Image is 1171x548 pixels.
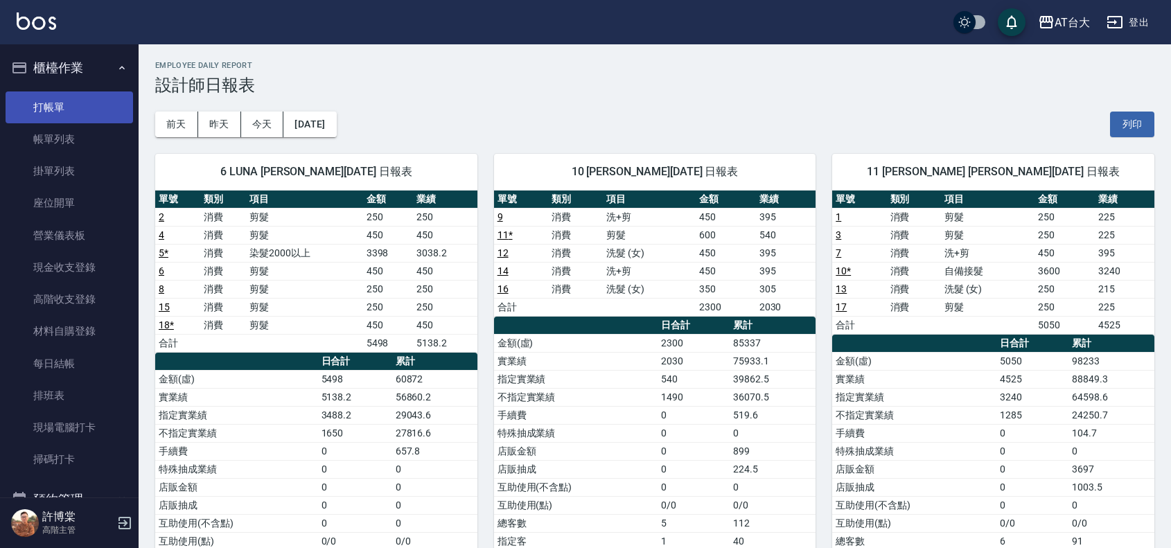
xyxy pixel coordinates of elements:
td: 250 [363,280,413,298]
td: 消費 [200,208,245,226]
td: 395 [756,208,816,226]
td: 540 [658,370,730,388]
th: 項目 [941,191,1035,209]
td: 剪髮 [941,208,1035,226]
td: 2300 [658,334,730,352]
th: 日合計 [996,335,1068,353]
td: 消費 [200,298,245,316]
a: 16 [498,283,509,294]
td: 39862.5 [730,370,816,388]
td: 0 [318,496,392,514]
td: 0/0 [658,496,730,514]
td: 5138.2 [318,388,392,406]
td: 3240 [996,388,1068,406]
td: 450 [413,262,477,280]
td: 450 [363,226,413,244]
th: 業績 [756,191,816,209]
h2: Employee Daily Report [155,61,1154,70]
th: 類別 [887,191,941,209]
td: 消費 [200,226,245,244]
td: 實業績 [832,370,996,388]
button: 前天 [155,112,198,137]
td: 1490 [658,388,730,406]
td: 519.6 [730,406,816,424]
button: 登出 [1101,10,1154,35]
td: 實業績 [155,388,318,406]
th: 單號 [832,191,886,209]
td: 合計 [155,334,200,352]
span: 6 LUNA [PERSON_NAME][DATE] 日報表 [172,165,461,179]
td: 450 [696,208,756,226]
td: 互助使用(不含點) [155,514,318,532]
td: 總客數 [494,514,658,532]
td: 店販金額 [494,442,658,460]
td: 104.7 [1068,424,1154,442]
a: 1 [836,211,841,222]
th: 日合計 [318,353,392,371]
td: 0 [318,514,392,532]
td: 手續費 [494,406,658,424]
td: 5138.2 [413,334,477,352]
th: 類別 [200,191,245,209]
button: 昨天 [198,112,241,137]
td: 特殊抽成業績 [494,424,658,442]
a: 3 [836,229,841,240]
p: 高階主管 [42,524,113,536]
td: 消費 [548,244,603,262]
td: 0 [392,514,477,532]
td: 1003.5 [1068,478,1154,496]
td: 洗+剪 [603,262,696,280]
td: 0 [730,478,816,496]
td: 店販金額 [832,460,996,478]
th: 項目 [603,191,696,209]
span: 11 [PERSON_NAME] [PERSON_NAME][DATE] 日報表 [849,165,1138,179]
td: 0 [392,478,477,496]
td: 特殊抽成業績 [832,442,996,460]
td: 互助使用(不含點) [832,496,996,514]
th: 金額 [363,191,413,209]
th: 類別 [548,191,603,209]
td: 250 [413,208,477,226]
td: 250 [363,298,413,316]
td: 225 [1095,298,1154,316]
td: 剪髮 [246,226,363,244]
td: 3398 [363,244,413,262]
td: 洗髮 (女) [603,244,696,262]
td: 特殊抽成業績 [155,460,318,478]
td: 洗髮 (女) [603,280,696,298]
th: 累計 [1068,335,1154,353]
a: 排班表 [6,380,133,412]
th: 單號 [155,191,200,209]
a: 8 [159,283,164,294]
td: 手續費 [832,424,996,442]
th: 累計 [730,317,816,335]
td: 金額(虛) [494,334,658,352]
td: 0 [996,442,1068,460]
td: 5050 [1034,316,1094,334]
td: 消費 [887,298,941,316]
td: 指定實業績 [832,388,996,406]
a: 13 [836,283,847,294]
td: 店販抽成 [832,478,996,496]
td: 0 [658,442,730,460]
td: 剪髮 [246,316,363,334]
table: a dense table [494,191,816,317]
th: 業績 [413,191,477,209]
td: 2030 [756,298,816,316]
td: 56860.2 [392,388,477,406]
td: 0 [318,460,392,478]
td: 店販抽成 [155,496,318,514]
button: 櫃檯作業 [6,50,133,86]
a: 座位開單 [6,187,133,219]
td: 合計 [832,316,886,334]
a: 掃碼打卡 [6,443,133,475]
td: 250 [363,208,413,226]
td: 24250.7 [1068,406,1154,424]
td: 3038.2 [413,244,477,262]
td: 消費 [548,280,603,298]
td: 0 [318,478,392,496]
span: 10 [PERSON_NAME][DATE] 日報表 [511,165,800,179]
td: 98233 [1068,352,1154,370]
td: 0/0 [996,514,1068,532]
td: 自備接髮 [941,262,1035,280]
